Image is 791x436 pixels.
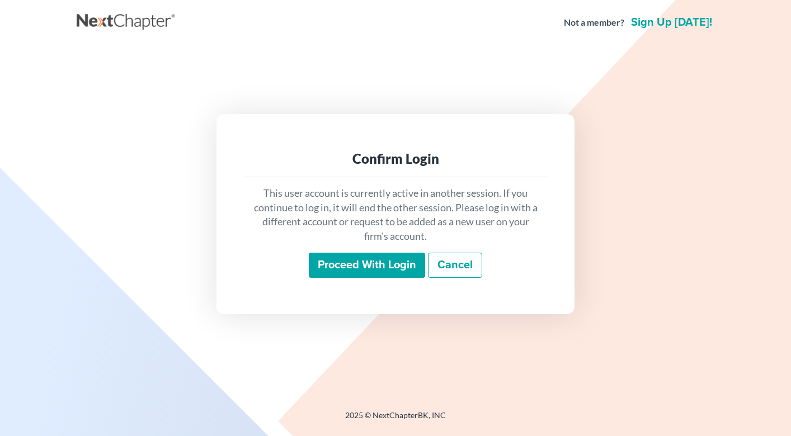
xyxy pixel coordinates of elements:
[252,150,539,168] div: Confirm Login
[252,186,539,244] p: This user account is currently active in another session. If you continue to log in, it will end ...
[629,17,714,28] a: Sign up [DATE]!
[309,253,425,278] input: Proceed with login
[428,253,482,278] a: Cancel
[564,16,624,29] strong: Not a member?
[77,410,714,430] div: 2025 © NextChapterBK, INC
